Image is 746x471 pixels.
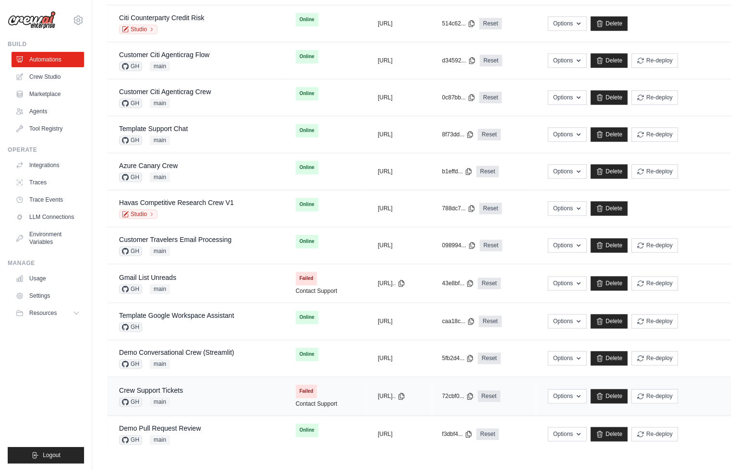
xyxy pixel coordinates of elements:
[442,392,474,400] button: 72cbf0...
[296,311,318,324] span: Online
[296,198,318,211] span: Online
[548,238,587,253] button: Options
[119,61,142,71] span: GH
[548,53,587,68] button: Options
[442,168,472,175] button: b1effd...
[548,16,587,31] button: Options
[590,16,627,31] a: Delete
[119,162,178,169] a: Azure Canary Crew
[442,20,475,27] button: 514c62...
[548,201,587,216] button: Options
[119,135,142,145] span: GH
[296,423,318,437] span: Online
[442,94,475,101] button: 0c87bb...
[590,238,627,253] a: Delete
[150,435,170,445] span: main
[150,61,170,71] span: main
[119,14,204,22] a: Citi Counterparty Credit Risk
[478,352,500,364] a: Reset
[479,92,502,103] a: Reset
[12,86,84,102] a: Marketplace
[480,55,502,66] a: Reset
[548,90,587,105] button: Options
[478,278,500,289] a: Reset
[590,351,627,365] a: Delete
[150,284,170,294] span: main
[8,447,84,463] button: Logout
[590,53,627,68] a: Delete
[12,104,84,119] a: Agents
[119,246,142,256] span: GH
[631,90,678,105] button: Re-deploy
[631,164,678,179] button: Re-deploy
[442,242,476,249] button: 098994...
[12,52,84,67] a: Automations
[119,172,142,182] span: GH
[478,390,500,402] a: Reset
[296,287,337,295] a: Contact Support
[43,451,60,459] span: Logout
[442,57,476,64] button: d34592...
[631,276,678,290] button: Re-deploy
[119,51,209,59] a: Customer Citi Agenticrag Flow
[296,50,318,63] span: Online
[12,288,84,303] a: Settings
[548,276,587,290] button: Options
[442,279,474,287] button: 43e8bf...
[12,121,84,136] a: Tool Registry
[442,354,474,362] button: 5fb2d4...
[119,125,188,133] a: Template Support Chat
[590,276,627,290] a: Delete
[12,69,84,85] a: Crew Studio
[12,192,84,207] a: Trace Events
[631,53,678,68] button: Re-deploy
[631,389,678,403] button: Re-deploy
[296,13,318,26] span: Online
[631,314,678,328] button: Re-deploy
[442,430,472,438] button: f3dbf4...
[442,131,474,138] button: 8f73dd...
[119,349,234,356] a: Demo Conversational Crew (Streamlit)
[119,236,231,243] a: Customer Travelers Email Processing
[631,238,678,253] button: Re-deploy
[119,359,142,369] span: GH
[479,203,502,214] a: Reset
[8,40,84,48] div: Build
[12,271,84,286] a: Usage
[150,359,170,369] span: main
[590,314,627,328] a: Delete
[590,427,627,441] a: Delete
[296,348,318,361] span: Online
[119,397,142,407] span: GH
[119,199,234,206] a: Havas Competitive Research Crew V1
[119,274,176,281] a: Gmail List Unreads
[296,385,317,398] span: Failed
[12,175,84,190] a: Traces
[150,98,170,108] span: main
[590,90,627,105] a: Delete
[631,127,678,142] button: Re-deploy
[296,161,318,174] span: Online
[631,427,678,441] button: Re-deploy
[8,146,84,154] div: Operate
[296,272,317,285] span: Failed
[296,400,337,408] a: Contact Support
[548,389,587,403] button: Options
[8,259,84,267] div: Manage
[150,135,170,145] span: main
[479,18,502,29] a: Reset
[548,164,587,179] button: Options
[119,209,157,219] a: Studio
[150,172,170,182] span: main
[476,428,499,440] a: Reset
[119,24,157,34] a: Studio
[119,284,142,294] span: GH
[119,386,183,394] a: Crew Support Tickets
[119,322,142,332] span: GH
[698,425,746,471] iframe: Chat Widget
[119,312,234,319] a: Template Google Workspace Assistant
[12,157,84,173] a: Integrations
[480,240,502,251] a: Reset
[296,87,318,100] span: Online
